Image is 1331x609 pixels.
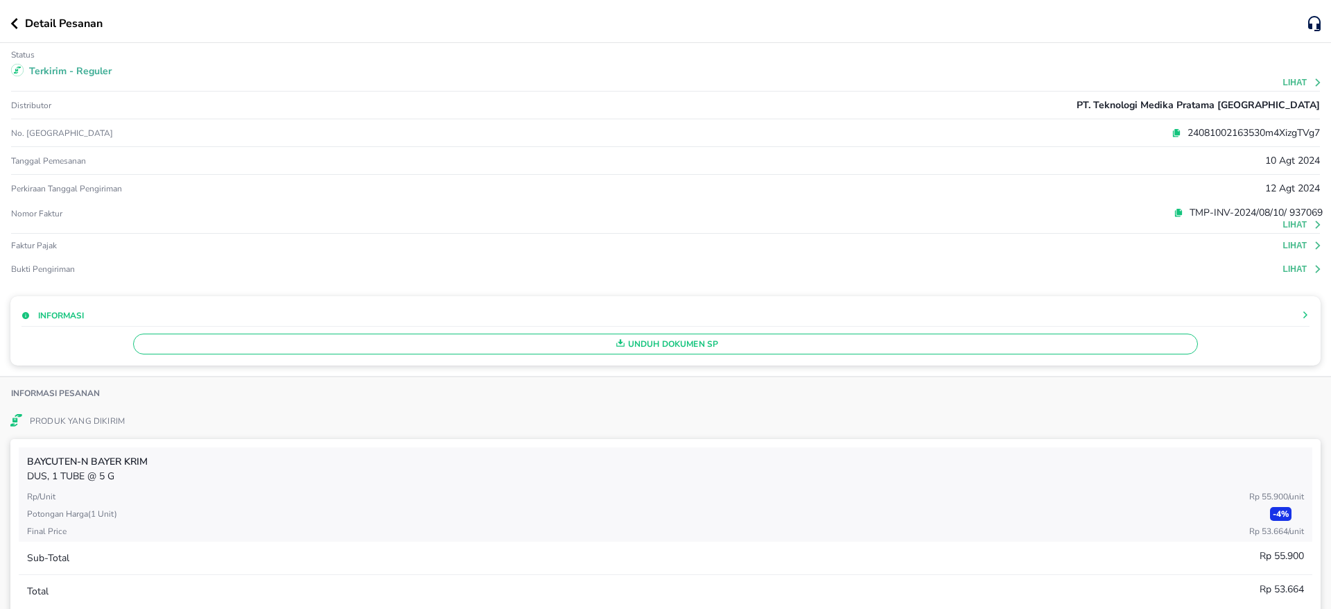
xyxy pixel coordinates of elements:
button: Lihat [1283,220,1323,230]
span: Unduh Dokumen SP [139,335,1192,353]
p: Status [11,49,35,60]
button: Lihat [1283,78,1323,87]
p: Nomor faktur [11,208,447,219]
p: Distributor [11,100,51,111]
button: Lihat [1283,241,1323,250]
p: Informasi [38,309,84,322]
button: Informasi [21,309,84,322]
p: Tanggal pemesanan [11,155,86,166]
p: Sub-Total [27,551,69,565]
button: Unduh Dokumen SP [133,334,1198,354]
p: Final Price [27,525,67,538]
p: TMP-INV-2024/08/10/ 937069 [1183,205,1323,220]
p: Faktur pajak [11,240,447,251]
p: Bukti Pengiriman [11,264,447,275]
p: 12 Agt 2024 [1265,181,1320,196]
p: Detail Pesanan [25,15,103,32]
p: BAYCUTEN-N Bayer KRIM [27,454,1304,469]
p: Rp 55.900 [1260,549,1304,563]
p: 10 Agt 2024 [1265,153,1320,168]
p: DUS, 1 TUBE @ 5 G [27,469,1304,483]
p: Perkiraan Tanggal Pengiriman [11,183,122,194]
p: Rp/Unit [27,490,55,503]
p: Potongan harga ( 1 Unit ) [27,508,117,520]
p: Rp 53.664 [1249,525,1304,538]
p: No. [GEOGRAPHIC_DATA] [11,128,447,139]
p: Produk Yang Dikirim [30,414,125,428]
span: / Unit [1288,491,1304,502]
span: / Unit [1288,526,1304,537]
p: PT. Teknologi Medika Pratama [GEOGRAPHIC_DATA] [1077,98,1320,112]
p: - 4 % [1270,507,1291,521]
p: Rp 55.900 [1249,490,1304,503]
p: Total [27,584,49,599]
p: Informasi Pesanan [11,388,100,399]
p: 24081002163530m4XizgTVg7 [1181,126,1320,140]
p: Rp 53.664 [1260,582,1304,597]
p: Terkirim - Reguler [29,64,112,78]
button: Lihat [1283,264,1323,274]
